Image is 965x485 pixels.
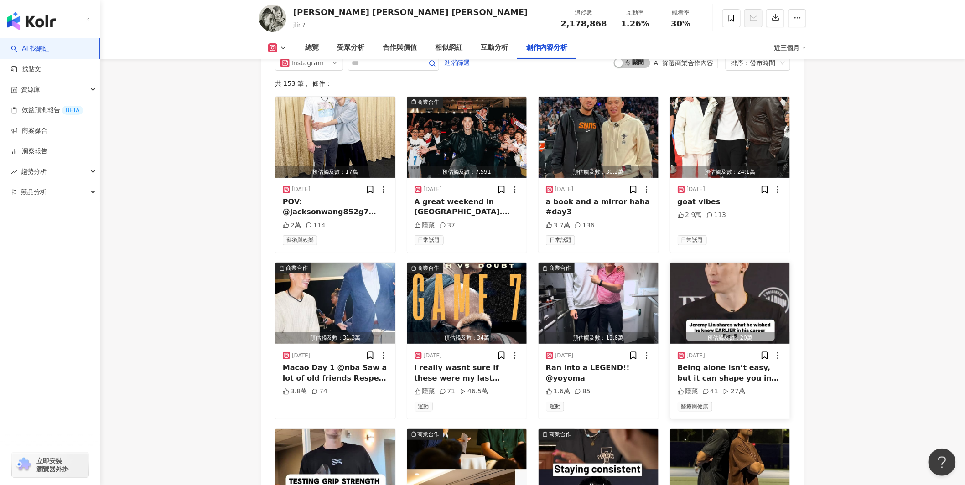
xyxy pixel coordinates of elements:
div: AI 篩選商業合作內容 [654,59,713,67]
div: 74 [311,387,327,396]
div: Ran into a LEGEND!! @yoyoma [546,363,651,383]
img: KOL Avatar [259,5,286,32]
img: post-image [670,263,790,344]
div: a book and a mirror haha #day3 [546,197,651,217]
div: 114 [306,221,326,230]
div: 預估觸及數：34萬 [407,332,527,344]
button: 商業合作預估觸及數：13.8萬 [539,263,659,344]
span: 運動 [546,402,564,412]
span: rise [11,169,17,175]
div: A great weekend in [GEOGRAPHIC_DATA]. Met a lot of old and new friends, and feel the incredible e... [415,197,520,217]
div: 預估觸及數：13.8萬 [539,332,659,344]
div: [DATE] [292,352,311,360]
div: [DATE] [292,186,311,193]
div: 2萬 [283,221,301,230]
button: 預估觸及數：24.1萬 [670,97,790,178]
img: chrome extension [15,458,32,472]
div: goat vibes [678,197,783,207]
div: 136 [575,221,595,230]
a: searchAI 找網紅 [11,44,49,53]
div: 追蹤數 [561,8,607,17]
span: 藝術與娛樂 [283,235,317,245]
button: 預估觸及數：17萬 [275,97,395,178]
div: [PERSON_NAME] [PERSON_NAME] [PERSON_NAME] [293,6,528,18]
div: [DATE] [687,186,706,193]
div: 近三個月 [774,41,806,55]
button: 進階篩選 [444,55,470,70]
div: 預估觸及數：20萬 [670,332,790,344]
span: 1.26% [621,19,649,28]
span: 立即安裝 瀏覽器外掛 [36,457,68,473]
button: 商業合作預估觸及數：31.3萬 [275,263,395,344]
div: 46.5萬 [460,387,488,396]
img: logo [7,12,56,30]
img: post-image [275,97,395,178]
div: 隱藏 [678,387,698,396]
div: 商業合作 [549,263,571,273]
div: 27萬 [723,387,745,396]
button: 預估觸及數：30.2萬 [539,97,659,178]
div: 3.7萬 [546,221,570,230]
span: 日常話題 [678,235,707,245]
div: 預估觸及數：24.1萬 [670,166,790,178]
div: Being alone isn’t easy, but it can shape you in the right ways. Some of my biggest growth came fr... [678,363,783,383]
span: 2,178,868 [561,19,607,28]
div: POV: @jacksonwang852g7 tells you to dance in front of almost 20,000 people.......... Never ever a... [283,197,388,217]
span: 日常話題 [415,235,444,245]
a: chrome extension立即安裝 瀏覽器外掛 [12,453,88,477]
div: 排序：發布時間 [731,56,777,70]
span: 競品分析 [21,182,47,202]
div: 41 [703,387,719,396]
span: 進階篩選 [444,56,470,70]
div: 互動率 [618,8,653,17]
div: [DATE] [555,352,574,360]
div: 觀看率 [664,8,698,17]
div: 共 153 筆 ， 條件： [275,80,790,87]
a: 效益預測報告BETA [11,106,83,115]
span: 30% [671,19,690,28]
img: post-image [407,263,527,344]
div: 商業合作 [418,430,440,439]
div: 預估觸及數：31.3萬 [275,332,395,344]
span: 日常話題 [546,235,575,245]
div: Macao Day 1 @nba Saw a lot of old friends Respect to all these legends [283,363,388,383]
div: [DATE] [687,352,706,360]
div: 預估觸及數：17萬 [275,166,395,178]
div: 37 [440,221,456,230]
iframe: Help Scout Beacon - Open [929,449,956,476]
img: post-image [539,263,659,344]
span: jlin7 [293,21,306,28]
img: post-image [670,97,790,178]
img: post-image [407,97,527,178]
div: 113 [706,211,726,220]
span: 資源庫 [21,79,40,100]
div: 商業合作 [418,263,440,273]
div: 總覽 [305,42,319,53]
div: Instagram [291,56,321,70]
div: 預估觸及數：30.2萬 [539,166,659,178]
div: 商業合作 [418,98,440,107]
button: 商業合作預估觸及數：7,591 [407,97,527,178]
button: 商業合作預估觸及數：34萬 [407,263,527,344]
button: 預估觸及數：20萬 [670,263,790,344]
div: [DATE] [424,352,442,360]
div: 互動分析 [481,42,508,53]
span: 趨勢分析 [21,161,47,182]
div: 85 [575,387,591,396]
div: 受眾分析 [337,42,364,53]
div: 3.8萬 [283,387,307,396]
img: post-image [539,97,659,178]
span: 醫療與健康 [678,402,712,412]
div: 商業合作 [286,263,308,273]
div: 相似網紅 [435,42,462,53]
div: 預估觸及數：7,591 [407,166,527,178]
div: [DATE] [555,186,574,193]
img: post-image [275,263,395,344]
div: 創作內容分析 [526,42,567,53]
div: 隱藏 [415,221,435,230]
div: [DATE] [424,186,442,193]
div: 隱藏 [415,387,435,396]
a: 商案媒合 [11,126,47,135]
span: 運動 [415,402,433,412]
div: 2.9萬 [678,211,702,220]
